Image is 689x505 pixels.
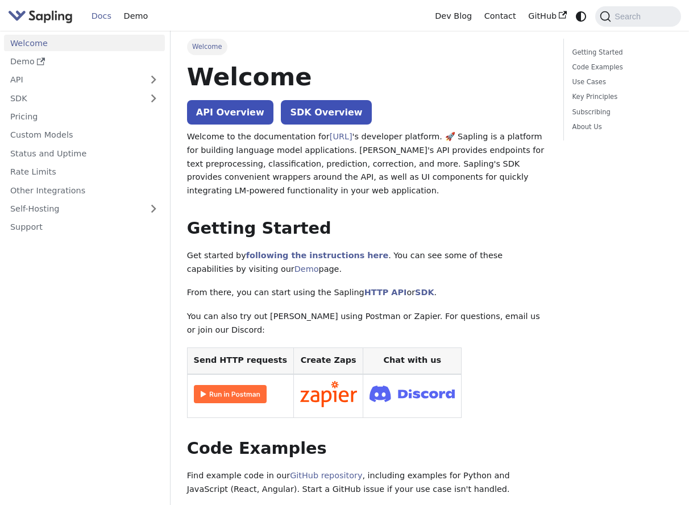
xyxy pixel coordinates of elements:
[4,109,165,125] a: Pricing
[572,107,669,118] a: Subscribing
[572,77,669,88] a: Use Cases
[187,286,547,300] p: From there, you can start using the Sapling or .
[187,130,547,198] p: Welcome to the documentation for 's developer platform. 🚀 Sapling is a platform for building lang...
[187,310,547,337] p: You can also try out [PERSON_NAME] using Postman or Zapier. For questions, email us or join our D...
[290,471,362,480] a: GitHub repository
[187,438,547,459] h2: Code Examples
[4,145,165,162] a: Status and Uptime
[4,182,165,198] a: Other Integrations
[142,90,165,106] button: Expand sidebar category 'SDK'
[611,12,648,21] span: Search
[8,8,73,24] img: Sapling.ai
[4,90,142,106] a: SDK
[4,219,165,235] a: Support
[187,100,273,125] a: API Overview
[246,251,388,260] a: following the instructions here
[118,7,154,25] a: Demo
[187,39,227,55] span: Welcome
[187,249,547,276] p: Get started by . You can see some of these capabilities by visiting our page.
[187,61,547,92] h1: Welcome
[187,347,293,374] th: Send HTTP requests
[522,7,572,25] a: GitHub
[142,72,165,88] button: Expand sidebar category 'API'
[429,7,478,25] a: Dev Blog
[572,92,669,102] a: Key Principles
[300,381,357,407] img: Connect in Zapier
[330,132,352,141] a: [URL]
[573,8,590,24] button: Switch between dark and light mode (currently system mode)
[281,100,371,125] a: SDK Overview
[572,122,669,133] a: About Us
[4,35,165,51] a: Welcome
[294,264,319,274] a: Demo
[595,6,680,27] button: Search (Command+K)
[187,218,547,239] h2: Getting Started
[572,47,669,58] a: Getting Started
[370,382,455,405] img: Join Discord
[293,347,363,374] th: Create Zaps
[8,8,77,24] a: Sapling.aiSapling.ai
[415,288,434,297] a: SDK
[478,7,522,25] a: Contact
[4,127,165,143] a: Custom Models
[4,72,142,88] a: API
[85,7,118,25] a: Docs
[4,201,165,217] a: Self-Hosting
[187,469,547,496] p: Find example code in our , including examples for Python and JavaScript (React, Angular). Start a...
[572,62,669,73] a: Code Examples
[187,39,547,55] nav: Breadcrumbs
[4,164,165,180] a: Rate Limits
[364,288,407,297] a: HTTP API
[194,385,267,403] img: Run in Postman
[363,347,462,374] th: Chat with us
[4,53,165,70] a: Demo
